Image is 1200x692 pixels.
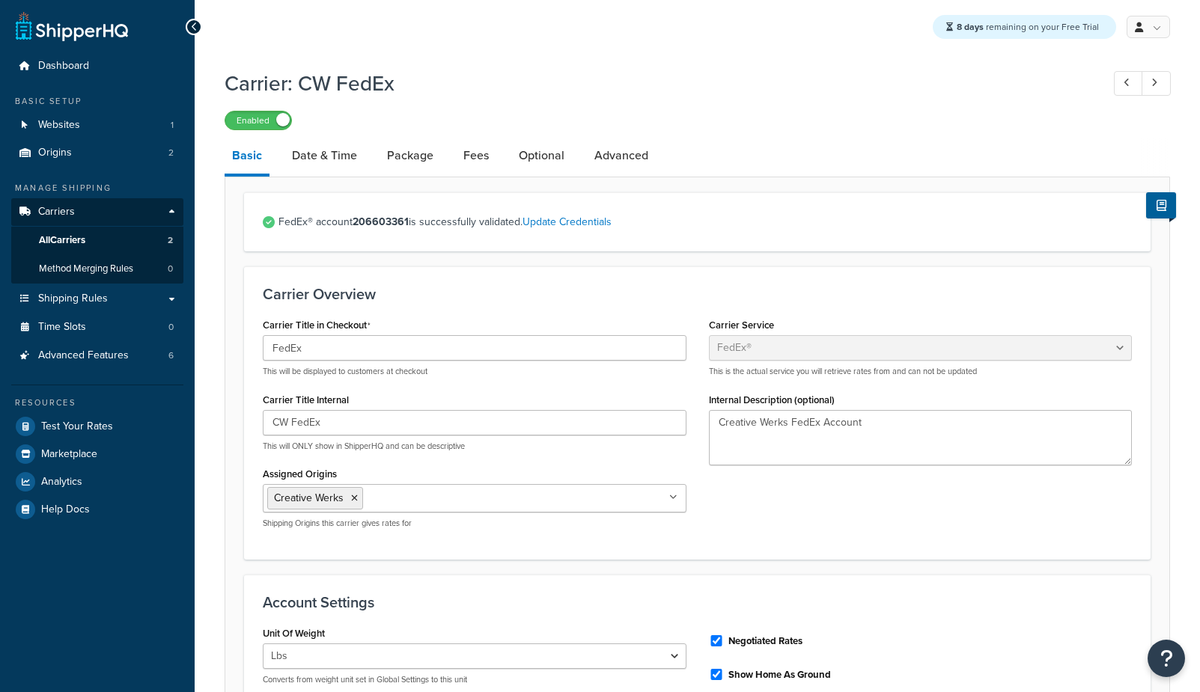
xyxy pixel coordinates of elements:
span: 1 [171,119,174,132]
label: Negotiated Rates [728,634,802,648]
button: Open Resource Center [1148,640,1185,677]
p: This will be displayed to customers at checkout [263,366,686,377]
h1: Carrier: CW FedEx [225,69,1086,98]
span: Carriers [38,206,75,218]
a: Websites1 [11,111,183,139]
a: Test Your Rates [11,413,183,440]
span: Origins [38,147,72,159]
label: Carrier Service [709,319,774,331]
label: Show Home As Ground [728,668,831,682]
a: Dashboard [11,52,183,80]
span: Websites [38,119,80,132]
a: Fees [456,138,496,174]
span: 2 [168,147,174,159]
span: 6 [168,349,174,362]
div: Basic Setup [11,95,183,108]
span: remaining on your Free Trial [957,20,1099,34]
a: Analytics [11,468,183,495]
strong: 8 days [957,20,984,34]
li: Advanced Features [11,342,183,370]
a: Time Slots0 [11,313,183,341]
p: Converts from weight unit set in Global Settings to this unit [263,674,686,685]
span: 0 [168,321,174,334]
span: Help Docs [41,503,90,516]
a: Optional [511,138,572,174]
a: Next Record [1142,71,1171,96]
label: Unit Of Weight [263,628,325,639]
h3: Account Settings [263,594,1132,610]
a: Marketplace [11,441,183,468]
textarea: Creative Werks FedEx Account [709,410,1133,465]
span: Time Slots [38,321,86,334]
h3: Carrier Overview [263,286,1132,302]
li: Method Merging Rules [11,255,183,283]
a: Shipping Rules [11,285,183,313]
span: Marketplace [41,448,97,461]
button: Show Help Docs [1146,192,1176,218]
p: Shipping Origins this carrier gives rates for [263,518,686,529]
p: This is the actual service you will retrieve rates from and can not be updated [709,366,1133,377]
label: Carrier Title Internal [263,394,349,405]
a: Origins2 [11,139,183,167]
div: Manage Shipping [11,182,183,195]
li: Time Slots [11,313,183,341]
a: Advanced [587,138,656,174]
div: Resources [11,396,183,409]
a: Update Credentials [523,214,612,230]
a: Package [380,138,441,174]
span: FedEx® account is successfully validated. [278,212,1132,233]
a: Date & Time [284,138,365,174]
li: Websites [11,111,183,139]
span: Test Your Rates [41,420,113,433]
a: Advanced Features6 [11,342,183,370]
span: Method Merging Rules [39,263,133,275]
span: Dashboard [38,60,89,73]
span: Creative Werks [274,490,344,506]
span: 0 [168,263,173,275]
label: Internal Description (optional) [709,394,835,405]
span: All Carriers [39,234,85,247]
span: Analytics [41,476,82,489]
span: Shipping Rules [38,293,108,305]
label: Carrier Title in Checkout [263,319,371,331]
a: Previous Record [1114,71,1143,96]
li: Origins [11,139,183,167]
label: Assigned Origins [263,468,337,480]
a: Method Merging Rules0 [11,255,183,283]
span: Advanced Features [38,349,129,362]
li: Carriers [11,198,183,284]
label: Enabled [225,111,291,129]
span: 2 [168,234,173,247]
strong: 206603361 [353,214,409,230]
a: Help Docs [11,496,183,523]
a: Basic [225,138,269,177]
a: Carriers [11,198,183,226]
p: This will ONLY show in ShipperHQ and can be descriptive [263,441,686,452]
a: AllCarriers2 [11,227,183,254]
